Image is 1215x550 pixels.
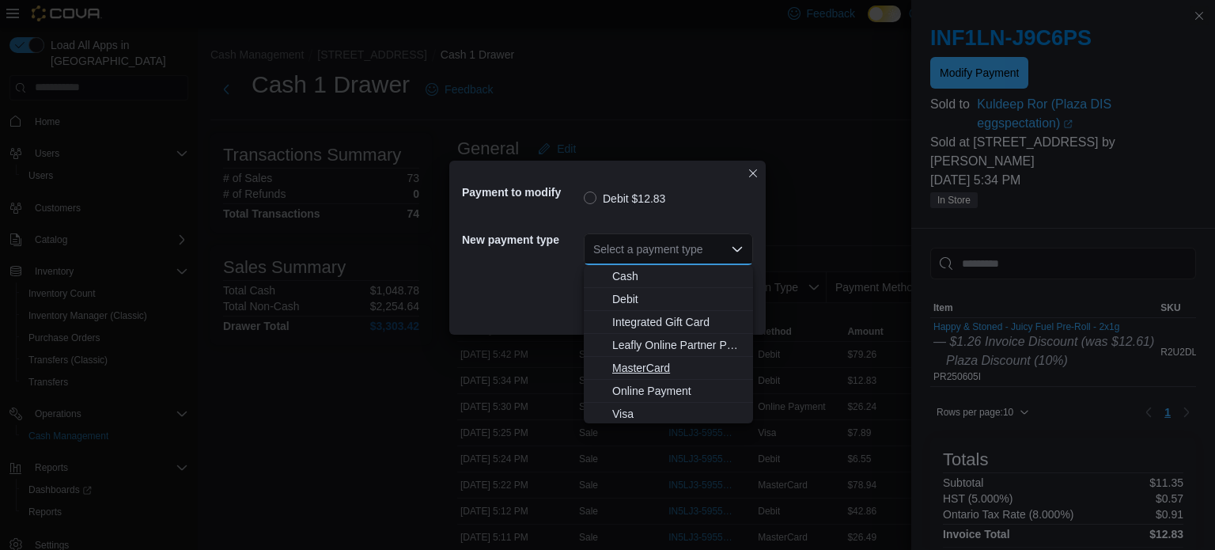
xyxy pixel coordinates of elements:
button: Debit [584,288,753,311]
label: Debit $12.83 [584,189,665,208]
button: Cash [584,265,753,288]
button: Visa [584,403,753,426]
span: Cash [612,268,744,284]
button: Online Payment [584,380,753,403]
span: Debit [612,291,744,307]
button: Close list of options [731,243,744,256]
span: Visa [612,406,744,422]
span: Integrated Gift Card [612,314,744,330]
button: MasterCard [584,357,753,380]
input: Accessible screen reader label [593,240,595,259]
h5: Payment to modify [462,176,581,208]
button: Closes this modal window [744,164,763,183]
button: Integrated Gift Card [584,311,753,334]
button: Leafly Online Partner Payment [584,334,753,357]
h5: New payment type [462,224,581,256]
div: Choose from the following options [584,265,753,426]
span: Online Payment [612,383,744,399]
span: Leafly Online Partner Payment [612,337,744,353]
span: MasterCard [612,360,744,376]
